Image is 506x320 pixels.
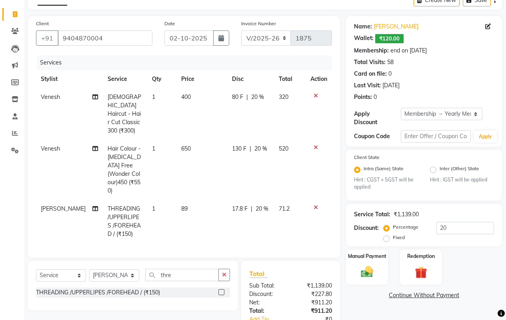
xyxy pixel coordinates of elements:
div: Discount: [243,290,291,298]
th: Action [306,70,332,88]
div: Sub Total: [243,282,291,290]
span: 80 F [232,93,243,101]
th: Stylist [36,70,103,88]
span: ₹120.00 [375,34,404,43]
th: Price [176,70,227,88]
div: Last Visit: [354,81,381,90]
div: Service Total: [354,210,390,219]
label: Date [164,20,175,27]
div: ₹227.80 [290,290,338,298]
span: 320 [279,93,288,101]
span: 1 [152,93,155,101]
span: 1 [152,145,155,152]
span: 650 [181,145,191,152]
input: Enter Offer / Coupon Code [401,130,471,143]
span: [PERSON_NAME] [41,205,86,212]
img: _gift.svg [411,265,431,280]
div: Coupon Code [354,132,401,141]
label: Percentage [393,223,418,231]
label: Fixed [393,234,405,241]
label: Client [36,20,49,27]
div: ₹911.20 [290,298,338,307]
span: | [251,205,252,213]
input: Search or Scan [145,269,219,281]
div: Services [37,55,338,70]
div: Total Visits: [354,58,386,66]
small: Hint : CGST + SGST will be applied [354,176,418,191]
div: Membership: [354,46,389,55]
label: Intra (Same) State [364,165,404,175]
label: Invoice Number [241,20,276,27]
div: end on [DATE] [390,46,427,55]
th: Disc [227,70,274,88]
span: 20 % [251,93,264,101]
button: Apply [474,131,497,143]
span: 20 % [256,205,268,213]
small: Hint : IGST will be applied [430,176,494,183]
div: Total: [243,307,291,315]
span: 1 [152,205,155,212]
div: Wallet: [354,34,374,43]
span: Venesh [41,93,60,101]
span: Total [249,270,268,278]
div: Discount: [354,224,379,232]
div: Points: [354,93,372,101]
div: Name: [354,22,372,31]
th: Qty [147,70,176,88]
div: Card on file: [354,70,387,78]
th: Service [103,70,147,88]
div: Net: [243,298,291,307]
div: ₹1,139.00 [290,282,338,290]
span: [DEMOGRAPHIC_DATA] Haircut - Hair Cut Classic 300 (₹300) [108,93,141,134]
label: Manual Payment [348,253,386,260]
input: Search by Name/Mobile/Email/Code [58,30,152,46]
span: 17.8 F [232,205,248,213]
span: | [250,145,251,153]
span: Venesh [41,145,60,152]
label: Client State [354,154,380,161]
div: ₹1,139.00 [394,210,419,219]
div: [DATE] [382,81,400,90]
span: Hair Colour - [MEDICAL_DATA] Free (Wonder Colour)450 (₹550) [108,145,141,194]
span: 520 [279,145,288,152]
span: 89 [181,205,188,212]
a: Continue Without Payment [348,291,500,300]
label: Redemption [407,253,435,260]
th: Total [274,70,306,88]
span: 20 % [254,145,267,153]
div: ₹911.20 [290,307,338,315]
img: _cash.svg [357,265,377,279]
button: +91 [36,30,58,46]
div: THREADING /UPPERLIPES /FOREHEAD / (₹150) [36,288,160,297]
span: 400 [181,93,191,101]
div: 58 [387,58,394,66]
div: Apply Discount [354,110,401,127]
span: 71.2 [279,205,290,212]
label: Inter (Other) State [440,165,479,175]
a: [PERSON_NAME] [374,22,418,31]
div: 0 [388,70,392,78]
div: 0 [374,93,377,101]
span: | [246,93,248,101]
span: 130 F [232,145,246,153]
span: THREADING /UPPERLIPES /FOREHEAD / (₹150) [108,205,141,237]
